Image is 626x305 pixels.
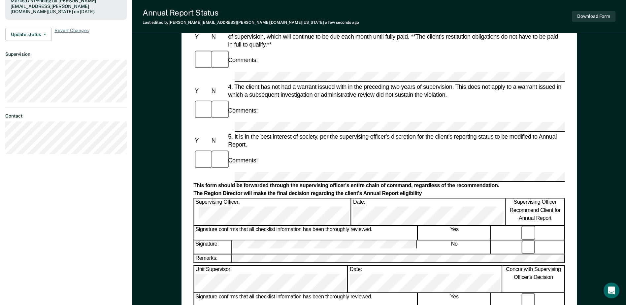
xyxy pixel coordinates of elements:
div: Remarks: [194,254,232,262]
div: This form should be forwarded through the supervising officer's entire chain of command, regardle... [193,183,565,190]
div: Open Intercom Messenger [604,283,619,298]
div: Y [193,137,210,145]
div: Last edited by [PERSON_NAME][EMAIL_ADDRESS][PERSON_NAME][DOMAIN_NAME][US_STATE] [143,20,359,25]
div: Annual Report Status [143,8,359,17]
div: 3. The client has maintained compliance with all restitution obligations in accordance to PD/POP-... [227,25,565,49]
div: Comments: [227,56,259,64]
span: Revert Changes [54,28,89,41]
div: Signature: [194,240,232,254]
div: Concur with Supervising Officer's Decision [503,266,565,292]
div: Unit Supervisor: [194,266,347,292]
div: Yes [418,226,491,240]
dt: Contact [5,113,127,119]
div: Date: [352,199,505,225]
div: Signature confirms that all checklist information has been thoroughly reviewed. [194,226,417,240]
div: Y [193,87,210,95]
div: N [210,33,226,41]
div: Comments: [227,106,259,114]
button: Update status [5,28,52,41]
div: No [418,240,491,254]
span: a few seconds ago [325,20,359,25]
div: Y [193,33,210,41]
dt: Supervision [5,51,127,57]
button: Download Form [572,11,615,22]
div: Supervising Officer Recommend Client for Annual Report [506,199,565,225]
div: N [210,87,226,95]
div: Date: [348,266,502,292]
div: 5. It is in the best interest of society, per the supervising officer's discretion for the client... [227,133,565,149]
div: 4. The client has not had a warrant issued with in the preceding two years of supervision. This d... [227,83,565,99]
div: N [210,137,226,145]
div: The Region Director will make the final decision regarding the client's Annual Report eligibility [193,190,565,197]
div: Supervising Officer: [194,199,351,225]
div: Comments: [227,156,259,164]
